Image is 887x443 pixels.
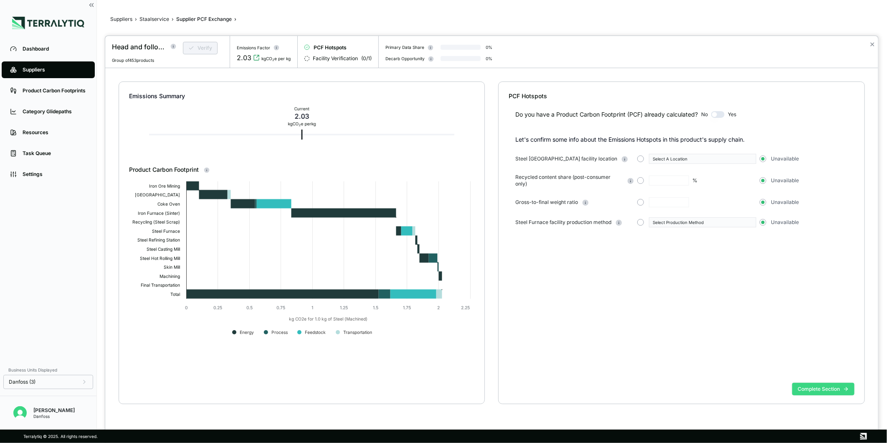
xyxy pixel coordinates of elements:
text: 0.75 [276,305,285,310]
text: 0.25 [213,305,222,310]
text: Skin Mill [164,265,180,270]
text: Final Transportation [141,283,180,288]
text: [GEOGRAPHIC_DATA] [135,192,180,197]
div: 2.03 [288,111,316,121]
sub: 2 [299,123,301,127]
text: Process [271,330,288,335]
div: Primary Data Share [385,45,424,50]
sub: 2 [272,58,274,62]
div: % [692,177,697,184]
span: Group of 453 products [112,58,154,63]
text: Iron Furnace (Sinter) [138,211,180,216]
span: Steel Furnace facility production method [515,219,611,226]
span: Unavailable [771,199,799,206]
span: No [701,111,708,118]
span: Steel [GEOGRAPHIC_DATA] facility location [515,155,617,162]
text: 2.25 [461,305,470,310]
p: Let's confirm some info about the Emissions Hotspots in this product's supply chain. [515,135,854,144]
div: Head and follower [112,42,165,52]
text: 1.5 [373,305,378,310]
text: Machining [160,274,180,279]
div: Select A Location [653,156,752,161]
span: Unavailable [771,219,799,226]
span: Unavailable [771,155,799,162]
div: Emissions Summary [129,92,475,100]
text: Coke Oven [157,201,180,206]
text: 1 [312,305,313,310]
button: Complete Section [792,383,854,395]
div: Product Carbon Footprint [129,165,475,174]
span: Gross-to-final weight ratio [515,199,578,206]
span: PCF Hotspots [314,44,347,51]
div: 2.03 [237,53,251,63]
text: Recycling (Steel Scrap) [132,219,180,225]
text: 0.5 [246,305,252,310]
text: 1.25 [340,305,348,310]
svg: View audit trail [253,54,260,61]
span: ( 0 / 1 ) [361,55,372,62]
div: kg CO e per kg [288,121,316,126]
text: 2 [437,305,440,310]
text: Energy [240,330,254,335]
div: 0 % [486,45,492,50]
text: Feedstock [305,330,326,335]
div: kgCO e per kg [261,56,291,61]
div: Do you have a Product Carbon Footprint (PCF) already calculated? [515,110,698,119]
span: Unavailable [771,177,799,184]
text: Total [170,292,180,297]
div: PCF Hotspots [509,92,854,100]
text: Iron Ore Mining [149,183,180,189]
div: Decarb Opportunity [385,56,425,61]
text: Steel Refining Station [137,237,180,243]
text: Transportation [343,330,372,335]
button: Select Production Method [649,217,756,227]
button: Select A Location [649,154,756,164]
text: 1.75 [403,305,411,310]
span: Recycled content share (post-consumer only) [515,174,623,187]
div: Select Production Method [653,220,752,225]
text: 0 [185,305,188,310]
span: Facility Verification [313,55,358,62]
button: Close [869,39,875,49]
div: Current [288,106,316,111]
span: Yes [728,111,736,118]
div: 0 % [486,56,492,61]
div: Emissions Factor [237,45,270,50]
text: kg CO2e for 1.0 kg of Steel (Machined) [289,317,367,322]
text: Steel Furnace [152,229,180,234]
text: Steel Casting Mill [147,247,180,252]
text: Steel Hot Rolling Mill [140,256,180,261]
